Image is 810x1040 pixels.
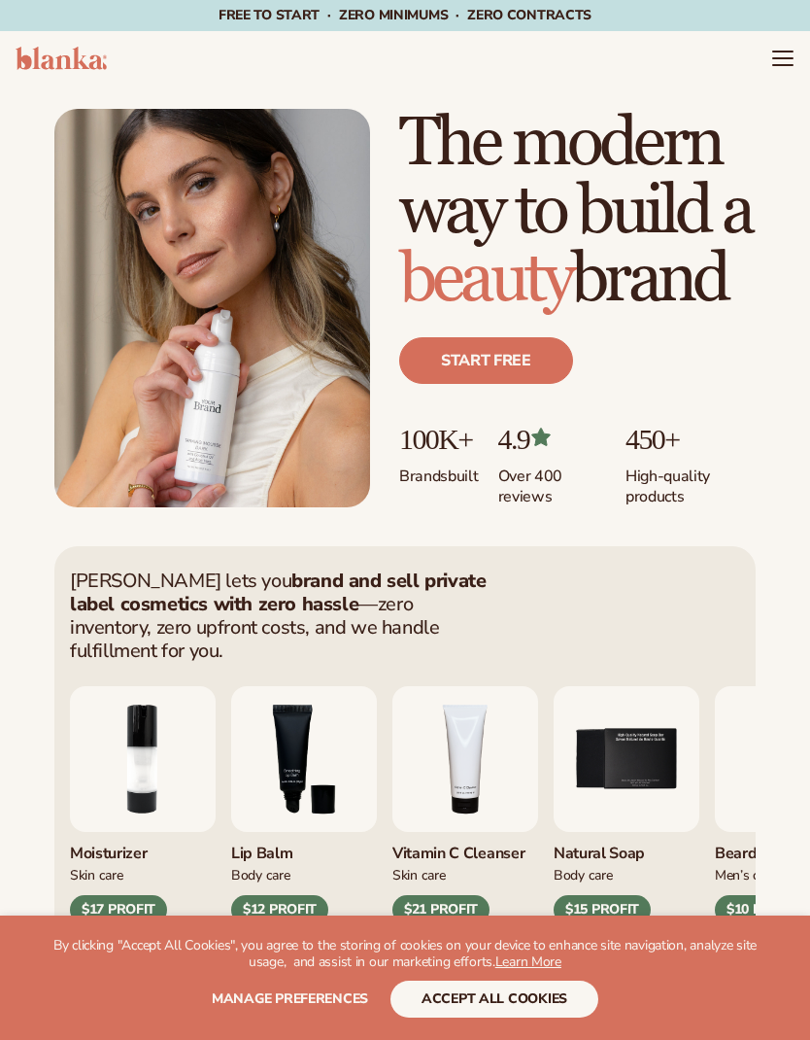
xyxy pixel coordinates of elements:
p: Brands built [399,455,479,487]
div: Skin Care [392,864,538,884]
p: By clicking "Accept All Cookies", you agree to the storing of cookies on your device to enhance s... [39,938,771,971]
p: High-quality products [625,455,756,507]
div: 3 / 9 [231,686,377,925]
img: Smoothing lip balm. [231,686,377,832]
div: Lip Balm [231,832,377,864]
span: Manage preferences [212,989,368,1008]
div: Moisturizer [70,832,216,864]
p: [PERSON_NAME] lets you —zero inventory, zero upfront costs, and we handle fulfillment for you. [70,570,488,663]
img: Nature bar of soap. [554,686,699,832]
strong: brand and sell private label cosmetics with zero hassle [70,568,486,617]
button: Manage preferences [212,981,368,1018]
div: Vitamin C Cleanser [392,832,538,864]
div: Body Care [231,864,377,884]
span: Free to start · ZERO minimums · ZERO contracts [219,6,591,24]
p: 450+ [625,423,756,455]
p: Over 400 reviews [498,455,607,507]
div: Skin Care [70,864,216,884]
img: Female holding tanning mousse. [54,109,370,507]
img: Moisturizing lotion. [70,686,216,832]
div: $12 PROFIT [231,895,328,924]
img: Vitamin c cleanser. [392,686,538,832]
div: 4 / 9 [392,686,538,925]
div: $21 PROFIT [392,895,489,924]
div: $17 PROFIT [70,895,167,924]
p: 100K+ [399,423,479,455]
span: beauty [399,238,571,321]
summary: Menu [771,47,794,70]
div: 2 / 9 [70,686,216,925]
div: Body Care [554,864,699,884]
div: 5 / 9 [554,686,699,925]
p: 4.9 [498,423,607,455]
div: Natural Soap [554,832,699,864]
a: Learn More [495,953,561,971]
a: Start free [399,337,573,384]
button: accept all cookies [390,981,598,1018]
div: $15 PROFIT [554,895,651,924]
h1: The modern way to build a brand [399,110,756,314]
img: logo [16,47,107,70]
